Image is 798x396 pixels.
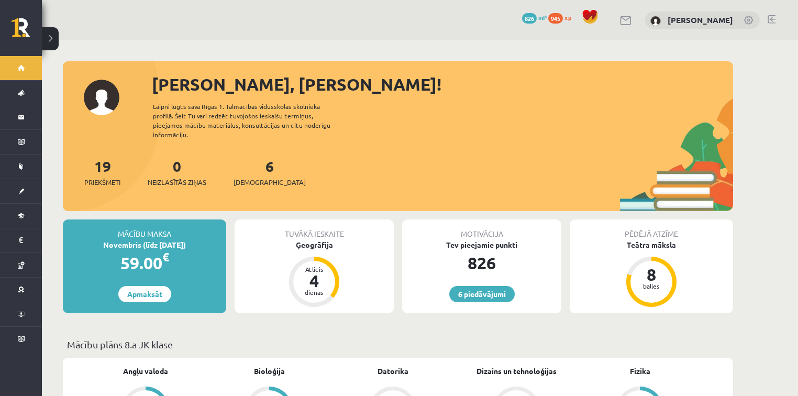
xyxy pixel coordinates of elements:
[234,157,306,188] a: 6[DEMOGRAPHIC_DATA]
[235,219,394,239] div: Tuvākā ieskaite
[118,286,171,302] a: Apmaksāt
[548,13,577,21] a: 945 xp
[234,177,306,188] span: [DEMOGRAPHIC_DATA]
[630,366,650,377] a: Fizika
[298,272,330,289] div: 4
[152,72,733,97] div: [PERSON_NAME], [PERSON_NAME]!
[402,239,561,250] div: Tev pieejamie punkti
[67,337,729,351] p: Mācību plāns 8.a JK klase
[564,13,571,21] span: xp
[570,239,733,250] div: Teātra māksla
[84,177,120,188] span: Priekšmeti
[63,219,226,239] div: Mācību maksa
[668,15,733,25] a: [PERSON_NAME]
[402,219,561,239] div: Motivācija
[476,366,557,377] a: Dizains un tehnoloģijas
[123,366,168,377] a: Angļu valoda
[63,250,226,276] div: 59.00
[162,249,169,265] span: €
[235,239,394,309] a: Ģeogrāfija Atlicis 4 dienas
[402,250,561,276] div: 826
[548,13,563,24] span: 945
[378,366,408,377] a: Datorika
[148,177,206,188] span: Neizlasītās ziņas
[148,157,206,188] a: 0Neizlasītās ziņas
[522,13,547,21] a: 826 mP
[63,239,226,250] div: Novembris (līdz [DATE])
[636,283,667,289] div: balles
[522,13,537,24] span: 826
[636,266,667,283] div: 8
[570,239,733,309] a: Teātra māksla 8 balles
[449,286,515,302] a: 6 piedāvājumi
[538,13,547,21] span: mP
[650,16,661,26] img: Margarita Borsa
[235,239,394,250] div: Ģeogrāfija
[12,18,42,45] a: Rīgas 1. Tālmācības vidusskola
[84,157,120,188] a: 19Priekšmeti
[254,366,285,377] a: Bioloģija
[153,102,349,139] div: Laipni lūgts savā Rīgas 1. Tālmācības vidusskolas skolnieka profilā. Šeit Tu vari redzēt tuvojošo...
[570,219,733,239] div: Pēdējā atzīme
[298,266,330,272] div: Atlicis
[298,289,330,295] div: dienas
